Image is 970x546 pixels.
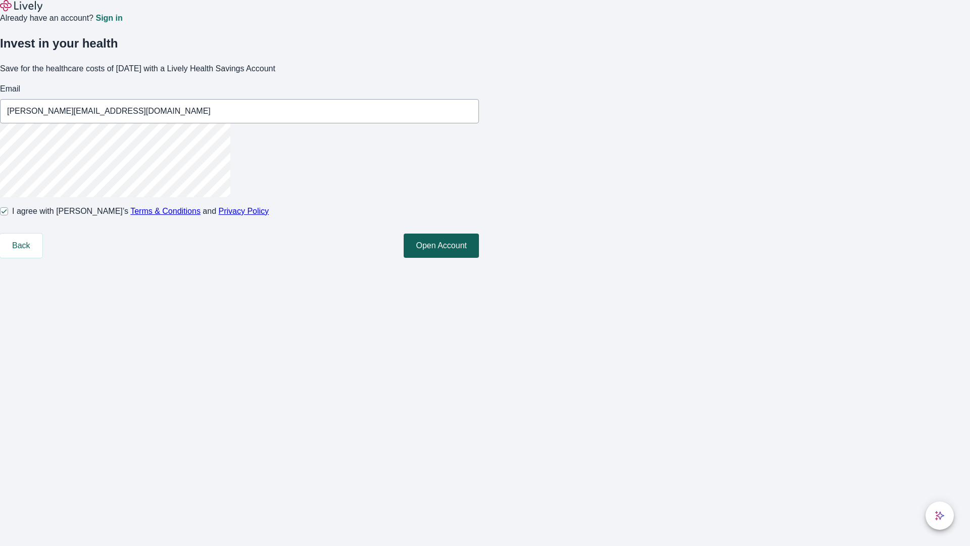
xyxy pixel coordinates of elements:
[130,207,201,215] a: Terms & Conditions
[95,14,122,22] a: Sign in
[12,205,269,217] span: I agree with [PERSON_NAME]’s and
[935,511,945,521] svg: Lively AI Assistant
[926,502,954,530] button: chat
[404,234,479,258] button: Open Account
[219,207,269,215] a: Privacy Policy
